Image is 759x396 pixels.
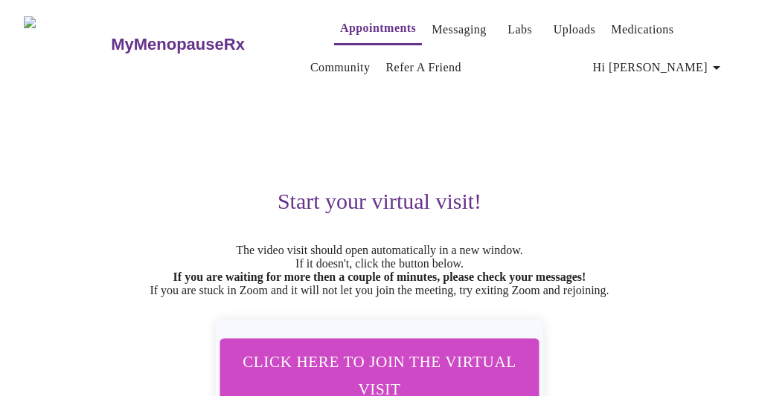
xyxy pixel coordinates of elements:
[593,57,726,78] span: Hi [PERSON_NAME]
[496,15,544,45] button: Labs
[24,189,735,214] h3: Start your virtual visit!
[554,19,596,40] a: Uploads
[111,35,245,54] h3: MyMenopauseRx
[605,15,679,45] button: Medications
[173,270,586,283] strong: If you are waiting for more then a couple of minutes, please check your messages!
[611,19,673,40] a: Medications
[334,13,422,45] button: Appointments
[310,57,371,78] a: Community
[587,53,731,82] button: Hi [PERSON_NAME]
[24,244,735,297] p: The video visit should open automatically in a new window. If it doesn't, click the button below....
[426,15,492,45] button: Messaging
[432,19,486,40] a: Messaging
[385,57,461,78] a: Refer a Friend
[379,53,467,82] button: Refer a Friend
[548,15,602,45] button: Uploads
[109,19,304,71] a: MyMenopauseRx
[304,53,377,82] button: Community
[340,18,416,39] a: Appointments
[24,16,109,72] img: MyMenopauseRx Logo
[507,19,532,40] a: Labs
